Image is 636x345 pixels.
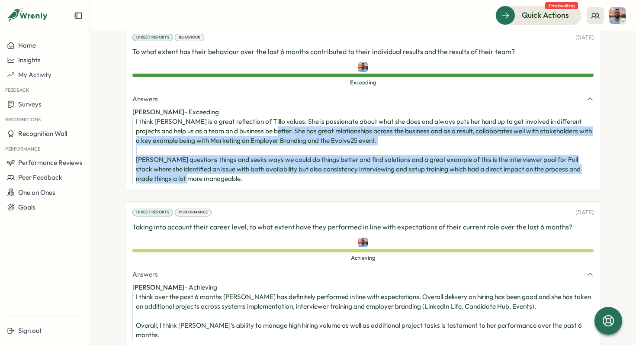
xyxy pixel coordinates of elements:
[18,56,41,64] span: Insights
[136,117,594,184] div: I think [PERSON_NAME] is a great reflection of Tillo values. She is passionate about what she doe...
[18,188,55,197] span: One on Ones
[132,108,184,116] span: [PERSON_NAME]
[18,158,83,167] span: Performance Reviews
[358,238,368,247] img: Jack Stockton
[175,34,204,42] div: Behaviour
[575,209,594,216] p: [DATE]
[132,107,594,117] p: - Exceeding
[545,2,578,9] span: 1 task waiting
[18,41,36,49] span: Home
[132,254,594,262] span: Achieving
[132,46,594,57] p: To what extent has their behaviour over the last 6 months contributed to their individual results...
[495,6,581,25] button: Quick Actions
[132,94,594,104] button: Answers
[132,270,594,279] button: Answers
[18,203,35,211] span: Goals
[132,79,594,87] span: Exceeding
[136,292,594,340] div: I think over the past 6 months [PERSON_NAME] has definitely performed in line with expectations. ...
[132,34,173,42] div: Direct Reports
[132,270,158,279] span: Answers
[132,209,173,216] div: Direct Reports
[18,326,42,335] span: Sign out
[18,173,62,181] span: Peer Feedback
[609,7,626,24] img: Jack Stockton
[18,71,51,79] span: My Activity
[18,100,42,108] span: Surveys
[132,222,594,232] p: Taking into account their career level, to what extent have they performed in line with expectati...
[132,94,158,104] span: Answers
[175,209,212,216] div: Performance
[74,11,83,20] button: Expand sidebar
[522,10,569,21] span: Quick Actions
[132,283,594,292] p: - Achieving
[132,283,184,291] span: [PERSON_NAME]
[575,34,594,42] p: [DATE]
[358,62,368,72] img: Jack Stockton
[18,129,67,138] span: Recognition Wall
